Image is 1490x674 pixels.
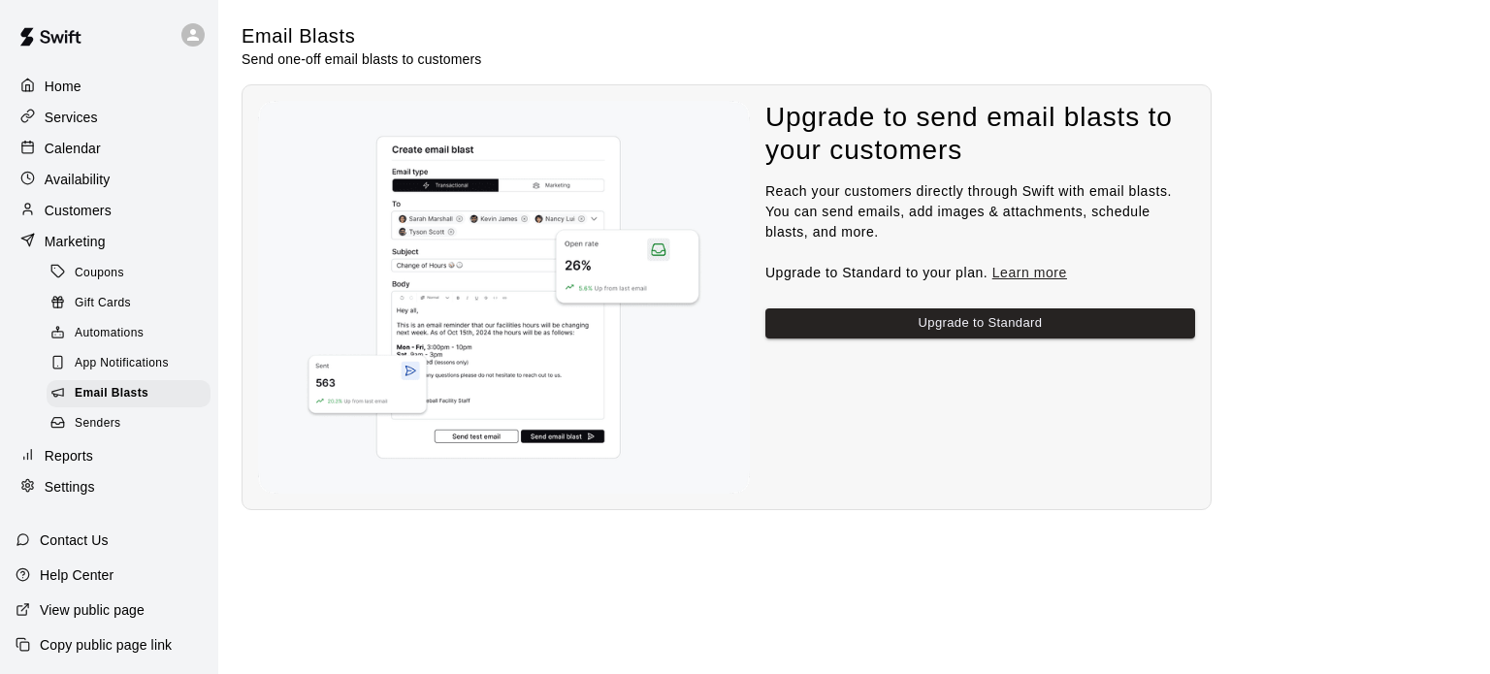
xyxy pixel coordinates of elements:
div: App Notifications [47,350,211,377]
p: Customers [45,201,112,220]
div: Gift Cards [47,290,211,317]
p: Marketing [45,232,106,251]
div: Coupons [47,260,211,287]
p: Settings [45,477,95,497]
span: Reach your customers directly through Swift with email blasts. You can send emails, add images & ... [765,183,1172,280]
button: Upgrade to Standard [765,308,1195,338]
a: Learn more [992,265,1067,280]
p: Reports [45,446,93,465]
p: Send one-off email blasts to customers [242,49,481,69]
h5: Email Blasts [242,23,481,49]
a: Senders [47,409,218,439]
a: Automations [47,319,218,349]
a: Gift Cards [47,288,218,318]
a: Coupons [47,258,218,288]
div: Email Blasts [47,380,211,407]
span: Gift Cards [75,294,131,313]
a: Availability [16,165,203,194]
p: Home [45,77,81,96]
p: View public page [40,600,145,620]
a: Home [16,72,203,101]
p: Services [45,108,98,127]
span: Email Blasts [75,384,148,403]
span: Senders [75,414,121,433]
span: Coupons [75,264,124,283]
img: Nothing to see here [258,101,750,495]
a: Reports [16,441,203,470]
div: Senders [47,410,211,437]
a: Calendar [16,134,203,163]
p: Contact Us [40,530,109,550]
h4: Upgrade to send email blasts to your customers [765,101,1195,168]
p: Copy public page link [40,635,172,655]
a: Customers [16,196,203,225]
p: Help Center [40,565,113,585]
a: App Notifications [47,349,218,379]
a: Services [16,103,203,132]
p: Calendar [45,139,101,158]
span: Automations [75,324,144,343]
div: Automations [47,320,211,347]
span: App Notifications [75,354,169,373]
a: Email Blasts [47,379,218,409]
a: Marketing [16,227,203,256]
a: Settings [16,472,203,501]
p: Availability [45,170,111,189]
